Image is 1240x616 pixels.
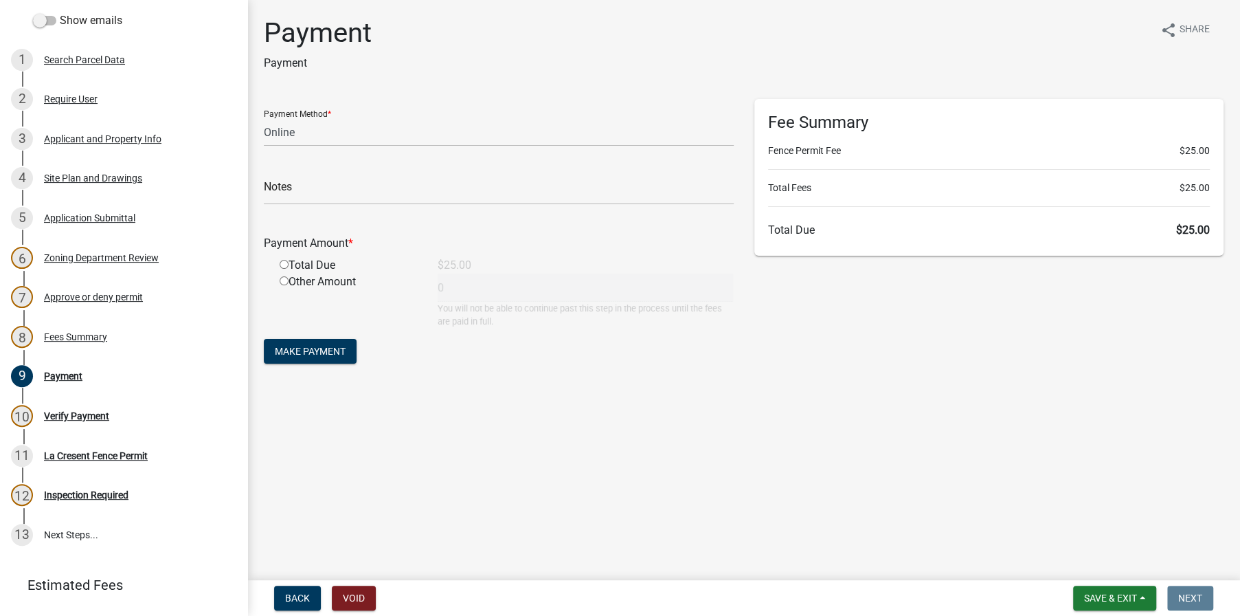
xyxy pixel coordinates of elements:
p: Payment [264,55,372,71]
span: Save & Exit [1084,593,1137,604]
div: 2 [11,88,33,110]
div: 4 [11,167,33,189]
div: Require User [44,94,98,104]
div: 3 [11,128,33,150]
span: $25.00 [1180,144,1210,158]
div: Approve or deny permit [44,292,143,302]
button: Void [332,586,376,610]
div: 1 [11,49,33,71]
span: $25.00 [1176,223,1210,236]
button: shareShare [1149,16,1221,43]
span: Next [1178,593,1202,604]
div: 11 [11,445,33,467]
div: 10 [11,405,33,427]
div: Inspection Required [44,490,128,500]
div: 5 [11,207,33,229]
button: Next [1167,586,1213,610]
div: Other Amount [269,274,427,328]
div: Payment Amount [253,235,744,252]
div: Payment [44,371,82,381]
h6: Total Due [768,223,1210,236]
div: 8 [11,326,33,348]
div: Search Parcel Data [44,55,125,65]
h1: Payment [264,16,372,49]
div: 9 [11,365,33,387]
div: 13 [11,524,33,546]
label: Show emails [33,12,122,29]
h6: Fee Summary [768,113,1210,133]
div: 6 [11,247,33,269]
a: Estimated Fees [11,571,225,599]
div: Applicant and Property Info [44,134,161,144]
div: Site Plan and Drawings [44,173,142,183]
div: La Cresent Fence Permit [44,451,148,461]
div: Total Due [269,257,427,274]
i: share [1160,22,1177,38]
span: $25.00 [1180,181,1210,195]
span: Make Payment [275,346,346,357]
button: Back [274,586,321,610]
button: Make Payment [264,339,357,364]
div: Fees Summary [44,332,107,342]
li: Fence Permit Fee [768,144,1210,158]
span: Share [1180,22,1210,38]
div: 12 [11,484,33,506]
div: 7 [11,286,33,308]
button: Save & Exit [1073,586,1156,610]
div: Verify Payment [44,411,109,421]
span: Back [285,593,310,604]
li: Total Fees [768,181,1210,195]
div: Zoning Department Review [44,253,159,263]
div: Application Submittal [44,213,135,223]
